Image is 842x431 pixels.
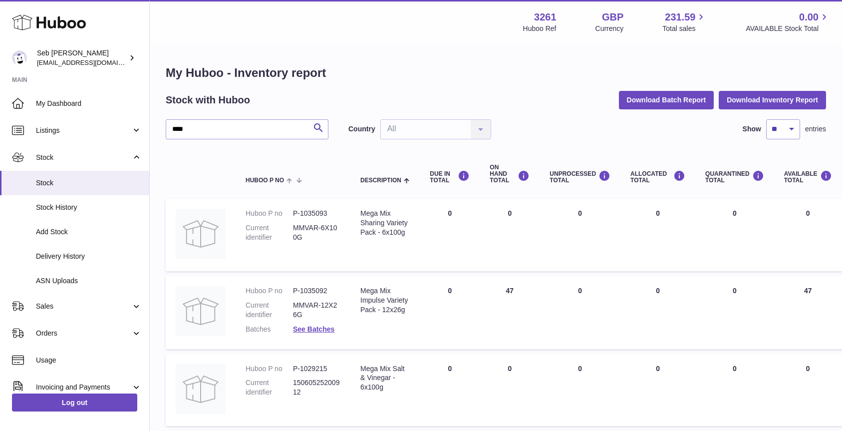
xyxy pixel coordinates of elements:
[246,378,293,397] dt: Current identifier
[12,50,27,65] img: ecom@bravefoods.co.uk
[246,325,293,334] dt: Batches
[630,170,685,184] div: ALLOCATED Total
[246,177,284,184] span: Huboo P no
[37,48,127,67] div: Seb [PERSON_NAME]
[540,354,620,427] td: 0
[246,223,293,242] dt: Current identifier
[36,99,142,108] span: My Dashboard
[37,58,147,66] span: [EMAIL_ADDRESS][DOMAIN_NAME]
[799,10,819,24] span: 0.00
[662,10,707,33] a: 231.59 Total sales
[420,354,480,427] td: 0
[166,65,826,81] h1: My Huboo - Inventory report
[12,394,137,412] a: Log out
[36,153,131,162] span: Stock
[293,286,340,296] dd: P-1035092
[293,223,340,242] dd: MMVAR-6X100G
[705,170,764,184] div: QUARANTINED Total
[550,170,610,184] div: UNPROCESSED Total
[420,199,480,271] td: 0
[246,301,293,320] dt: Current identifier
[36,329,131,338] span: Orders
[293,378,340,397] dd: 15060525200912
[774,199,842,271] td: 0
[36,383,131,392] span: Invoicing and Payments
[619,91,714,109] button: Download Batch Report
[746,24,830,33] span: AVAILABLE Stock Total
[246,209,293,218] dt: Huboo P no
[360,286,410,315] div: Mega Mix Impulse Variety Pack - 12x26g
[805,124,826,134] span: entries
[293,364,340,374] dd: P-1029215
[36,276,142,286] span: ASN Uploads
[746,10,830,33] a: 0.00 AVAILABLE Stock Total
[36,252,142,261] span: Delivery History
[784,170,832,184] div: AVAILABLE Total
[733,365,737,373] span: 0
[420,276,480,349] td: 0
[36,178,142,188] span: Stock
[774,276,842,349] td: 47
[293,301,340,320] dd: MMVAR-12X26G
[293,325,334,333] a: See Batches
[36,356,142,365] span: Usage
[620,354,695,427] td: 0
[719,91,826,109] button: Download Inventory Report
[36,302,131,311] span: Sales
[246,364,293,374] dt: Huboo P no
[595,24,624,33] div: Currency
[733,209,737,217] span: 0
[36,203,142,212] span: Stock History
[733,287,737,295] span: 0
[620,276,695,349] td: 0
[348,124,375,134] label: Country
[176,286,226,336] img: product image
[360,177,401,184] span: Description
[540,199,620,271] td: 0
[430,170,470,184] div: DUE IN TOTAL
[523,24,557,33] div: Huboo Ref
[246,286,293,296] dt: Huboo P no
[360,364,410,393] div: Mega Mix Salt & Vinegar - 6x100g
[620,199,695,271] td: 0
[774,354,842,427] td: 0
[662,24,707,33] span: Total sales
[166,93,250,107] h2: Stock with Huboo
[665,10,695,24] span: 231.59
[534,10,557,24] strong: 3261
[36,126,131,135] span: Listings
[480,354,540,427] td: 0
[480,199,540,271] td: 0
[490,164,530,184] div: ON HAND Total
[36,227,142,237] span: Add Stock
[540,276,620,349] td: 0
[176,364,226,414] img: product image
[360,209,410,237] div: Mega Mix Sharing Variety Pack - 6x100g
[293,209,340,218] dd: P-1035093
[480,276,540,349] td: 47
[176,209,226,259] img: product image
[743,124,761,134] label: Show
[602,10,623,24] strong: GBP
